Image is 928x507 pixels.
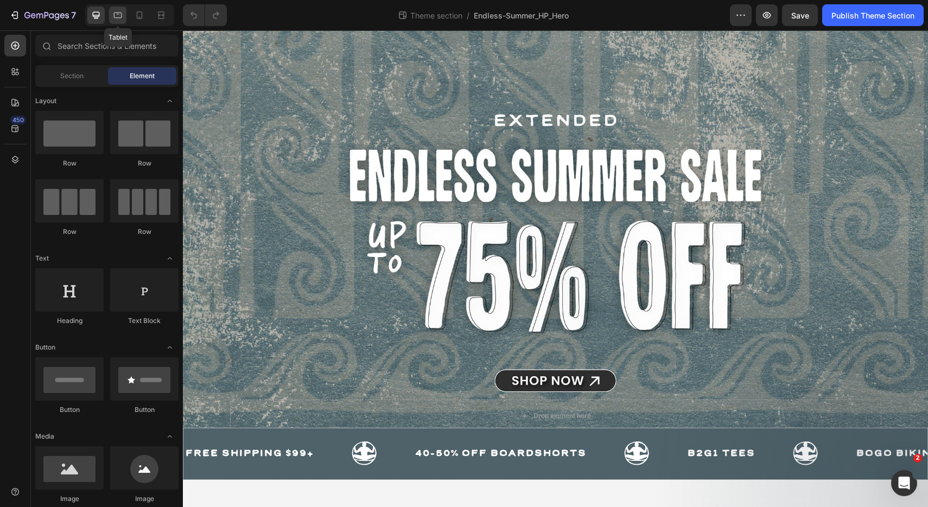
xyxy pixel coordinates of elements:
[435,404,473,442] img: gempages_566574075212727377-f32c5a0f-d8fc-4212-9124-f9b75b2aa048.png
[474,10,569,21] span: Endless-Summer_HP_Hero
[351,381,408,390] div: Drop element here
[35,343,55,352] span: Button
[35,159,104,168] div: Row
[35,494,104,504] div: Image
[183,4,227,26] div: Undo/Redo
[822,4,924,26] button: Publish Theme Section
[603,404,641,442] img: gempages_566574075212727377-f32c5a0f-d8fc-4212-9124-f9b75b2aa048.png
[35,405,104,415] div: Button
[35,253,49,263] span: Text
[110,494,179,504] div: Image
[162,404,200,442] img: gempages_566574075212727377-f32c5a0f-d8fc-4212-9124-f9b75b2aa048.png
[35,432,54,441] span: Media
[913,454,922,462] span: 2
[791,11,809,20] span: Save
[110,405,179,415] div: Button
[232,416,403,432] p: 40-50% OFF BOARDSHORTS
[467,10,469,21] span: /
[831,10,914,21] div: Publish Theme Section
[891,470,917,496] iframe: Intercom live chat
[183,30,928,507] iframe: Design area
[35,227,104,237] div: Row
[161,92,179,110] span: Toggle open
[161,250,179,267] span: Toggle open
[110,159,179,168] div: Row
[130,71,155,81] span: Element
[161,428,179,445] span: Toggle open
[35,35,179,56] input: Search Sections & Elements
[161,339,179,356] span: Toggle open
[782,4,818,26] button: Save
[60,71,84,81] span: Section
[408,10,465,21] span: Theme section
[35,96,56,106] span: Layout
[2,416,131,432] p: FREE SHIPPING $99+
[35,316,104,326] div: Heading
[4,4,81,26] button: 7
[71,9,76,22] p: 7
[110,316,179,326] div: Text Block
[504,416,572,432] p: B2g1 TEES
[110,227,179,237] div: Row
[673,416,761,432] p: BOGO BIKINIS
[10,116,26,124] div: 450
